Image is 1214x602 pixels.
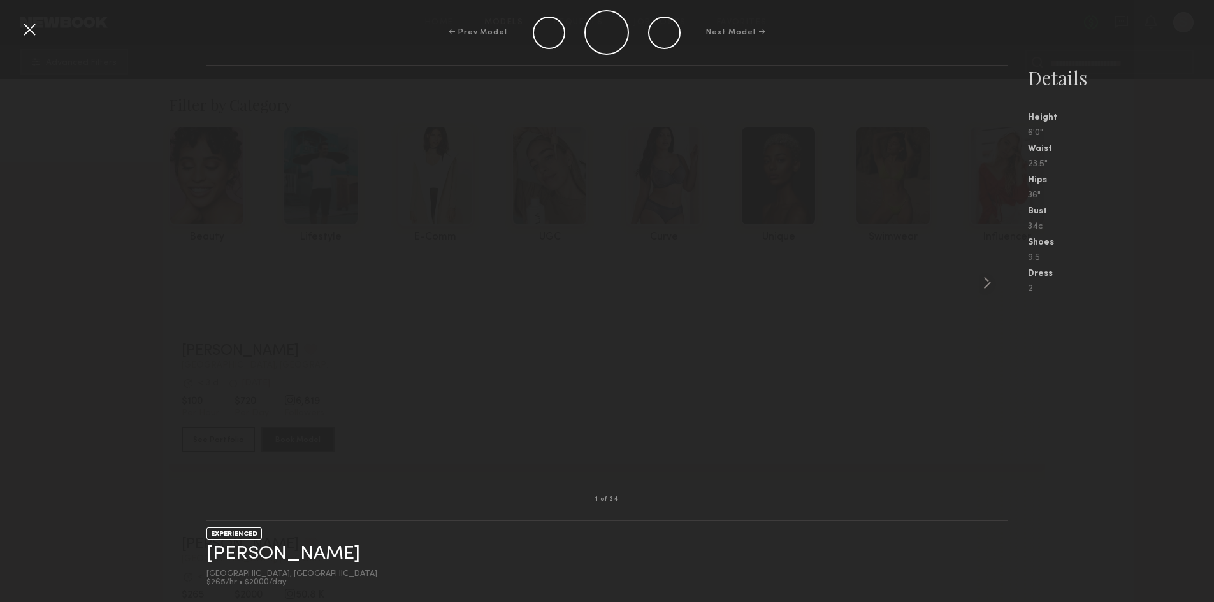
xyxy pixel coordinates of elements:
[595,496,618,503] div: 1 of 24
[1028,113,1214,122] div: Height
[206,544,360,564] a: [PERSON_NAME]
[1028,160,1214,169] div: 23.5"
[449,27,507,38] div: ← Prev Model
[1028,285,1214,294] div: 2
[1028,129,1214,138] div: 6'0"
[1028,191,1214,200] div: 36"
[1028,269,1214,278] div: Dress
[1028,176,1214,185] div: Hips
[1028,145,1214,154] div: Waist
[706,27,765,38] div: Next Model →
[1028,254,1214,262] div: 9.5
[1028,207,1214,216] div: Bust
[1028,222,1214,231] div: 34c
[206,578,377,587] div: $265/hr • $2000/day
[206,570,377,578] div: [GEOGRAPHIC_DATA], [GEOGRAPHIC_DATA]
[1028,238,1214,247] div: Shoes
[1028,65,1214,90] div: Details
[206,527,262,540] div: EXPERIENCED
